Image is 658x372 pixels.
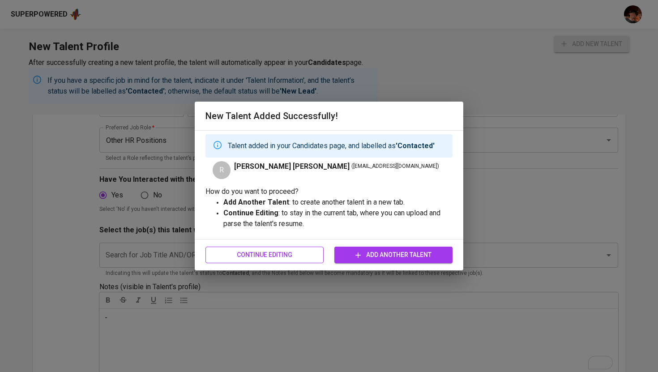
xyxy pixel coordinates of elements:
[205,109,453,123] h6: New Talent Added Successfully!
[213,249,316,261] span: Continue Editing
[223,209,278,217] strong: Continue Editing
[234,161,350,172] span: [PERSON_NAME] [PERSON_NAME]
[223,198,289,206] strong: Add Another Talent
[228,141,435,151] p: Talent added in your Candidates page, and labelled as
[223,197,453,208] p: : to create another talent in a new tab.
[205,247,324,263] button: Continue Editing
[342,249,445,261] span: Add Another Talent
[396,141,435,150] strong: 'Contacted'
[213,161,231,179] div: R
[334,247,453,263] button: Add Another Talent
[223,208,453,229] p: : to stay in the current tab, where you can upload and parse the talent's resume.
[351,162,439,171] span: ( [EMAIL_ADDRESS][DOMAIN_NAME] )
[205,186,453,197] p: How do you want to proceed?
